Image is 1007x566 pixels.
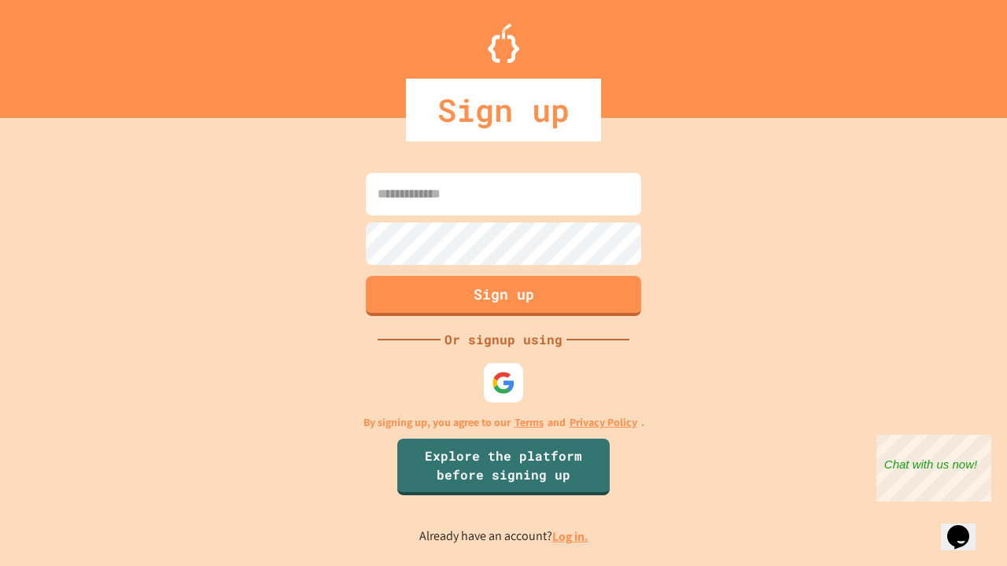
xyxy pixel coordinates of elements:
a: Explore the platform before signing up [397,439,610,495]
img: google-icon.svg [492,371,515,395]
div: Or signup using [441,330,566,349]
iframe: chat widget [876,435,991,502]
p: Already have an account? [419,527,588,546]
a: Privacy Policy [570,414,637,431]
a: Terms [515,414,544,431]
img: Logo.svg [488,24,519,63]
p: By signing up, you agree to our and . [363,414,644,431]
div: Sign up [406,79,601,141]
iframe: chat widget [941,503,991,550]
button: Sign up [366,276,641,316]
a: Log in. [552,528,588,545]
